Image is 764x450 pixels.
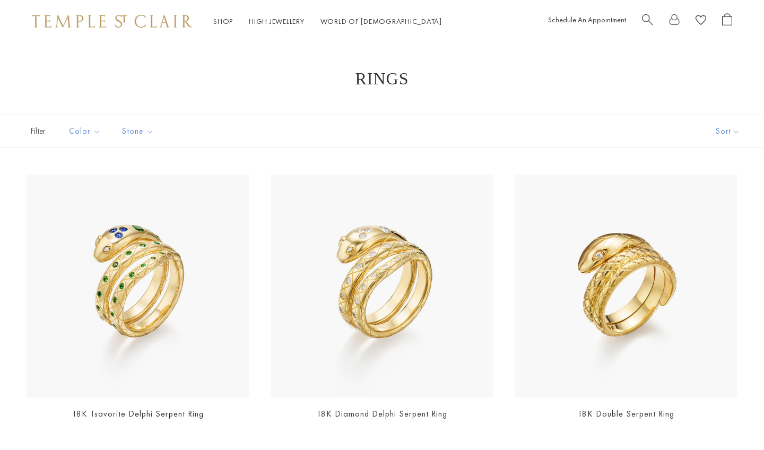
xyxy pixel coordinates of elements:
span: Color [64,125,109,138]
button: Color [61,119,109,143]
a: R31835-SERPENTR31835-SERPENT [271,175,493,397]
button: Show sort by [692,115,764,148]
a: High JewelleryHigh Jewellery [249,16,305,26]
a: 18K Double Serpent Ring18K Double Serpent Ring [515,175,737,397]
button: Stone [114,119,162,143]
a: World of [DEMOGRAPHIC_DATA]World of [DEMOGRAPHIC_DATA] [320,16,442,26]
img: R36135-SRPBSTG [27,175,249,397]
a: Open Shopping Bag [722,13,732,30]
a: View Wishlist [696,13,706,30]
a: R36135-SRPBSTGR36135-SRPBSTG [27,175,249,397]
a: Schedule An Appointment [548,15,626,24]
a: ShopShop [213,16,233,26]
img: 18K Double Serpent Ring [515,175,737,397]
a: 18K Tsavorite Delphi Serpent Ring [72,408,204,419]
img: Temple St. Clair [32,15,192,28]
h1: Rings [42,69,722,88]
a: 18K Double Serpent Ring [578,408,674,419]
a: Search [642,13,653,30]
a: 18K Diamond Delphi Serpent Ring [317,408,447,419]
img: R31835-SERPENT [271,175,493,397]
span: Stone [117,125,162,138]
nav: Main navigation [213,15,442,28]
